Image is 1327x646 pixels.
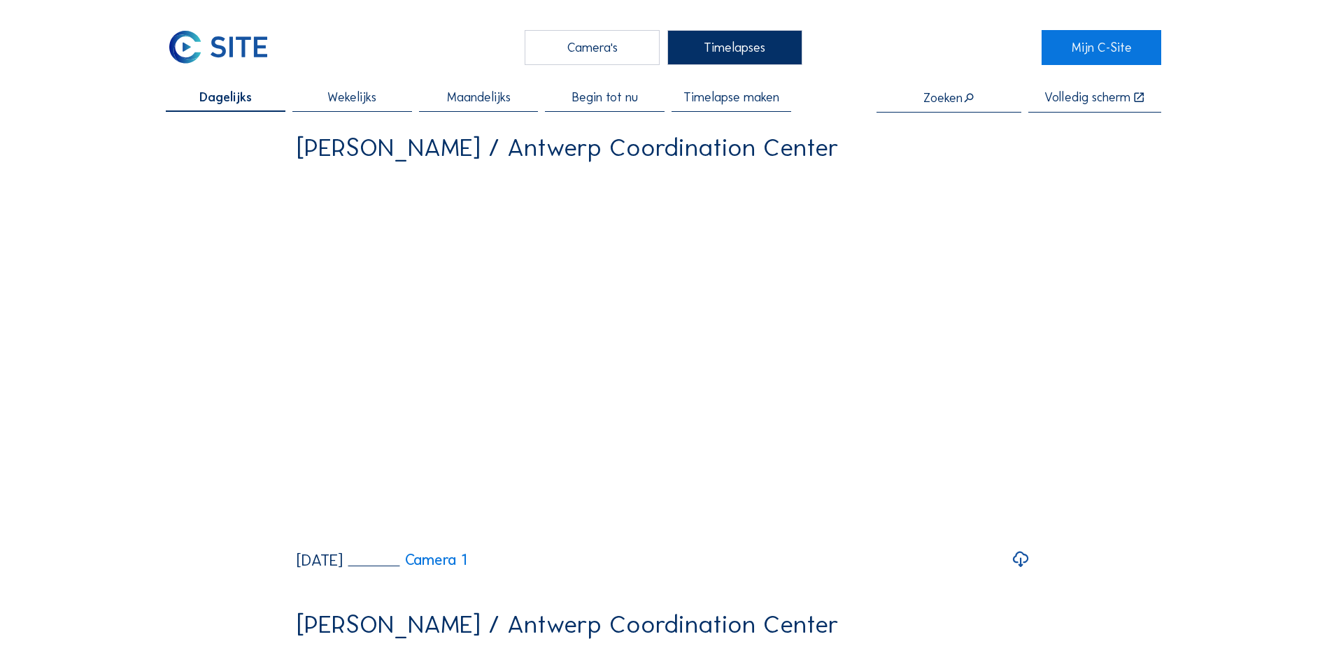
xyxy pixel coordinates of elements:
[348,552,467,568] a: Camera 1
[297,135,839,160] div: [PERSON_NAME] / Antwerp Coordination Center
[1044,91,1130,104] div: Volledig scherm
[327,91,376,103] span: Wekelijks
[166,30,285,65] a: C-SITE Logo
[297,612,839,637] div: [PERSON_NAME] / Antwerp Coordination Center
[667,30,802,65] div: Timelapses
[572,91,638,103] span: Begin tot nu
[525,30,660,65] div: Camera's
[199,91,252,103] span: Dagelijks
[1042,30,1161,65] a: Mijn C-Site
[683,91,779,103] span: Timelapse maken
[447,91,511,103] span: Maandelijks
[166,30,270,65] img: C-SITE Logo
[297,172,1030,539] video: Your browser does not support the video tag.
[297,552,343,568] div: [DATE]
